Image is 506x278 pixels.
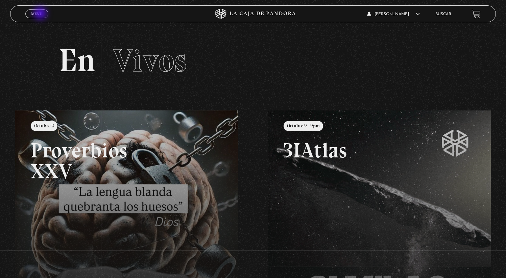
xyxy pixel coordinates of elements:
span: [PERSON_NAME] [367,12,420,16]
a: Buscar [435,12,451,16]
span: Menu [31,12,42,16]
span: Cerrar [29,18,45,22]
h2: En [59,45,448,77]
a: View your shopping cart [472,9,481,19]
span: Vivos [113,41,187,80]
